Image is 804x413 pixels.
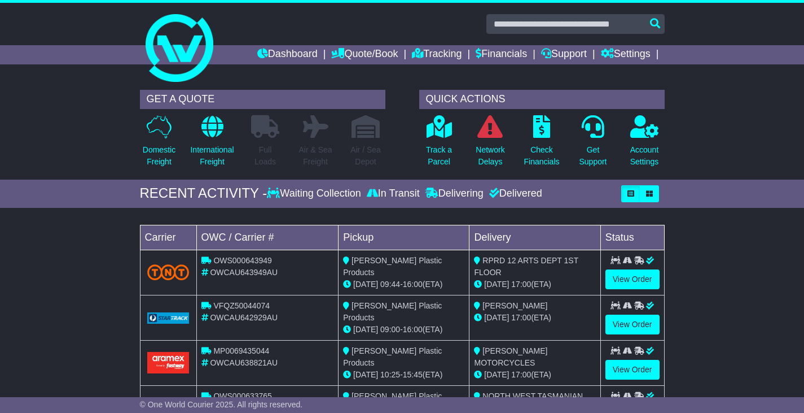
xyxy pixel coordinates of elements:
div: (ETA) [474,312,595,324]
span: [PERSON_NAME] Plastic Products [343,301,442,322]
span: OWCAU643949AU [210,268,278,277]
a: Settings [601,45,651,64]
td: Status [600,225,664,250]
div: Delivering [423,188,486,200]
a: Track aParcel [425,115,452,174]
span: 17:00 [511,280,531,289]
span: [PERSON_NAME] Plastic Products [343,392,442,412]
img: GetCarrierServiceLogo [147,312,190,324]
span: [DATE] [353,280,378,289]
p: Air & Sea Freight [298,144,332,168]
p: International Freight [190,144,234,168]
p: Get Support [579,144,607,168]
p: Check Financials [524,144,559,168]
span: [DATE] [484,370,509,379]
a: View Order [605,360,660,380]
div: Waiting Collection [267,188,363,200]
p: Domestic Freight [143,144,175,168]
a: Dashboard [257,45,318,64]
span: © One World Courier 2025. All rights reserved. [140,400,303,409]
span: OWS000633765 [213,392,272,401]
p: Air / Sea Depot [350,144,381,168]
td: OWC / Carrier # [196,225,339,250]
img: TNT_Domestic.png [147,264,190,280]
a: Support [541,45,587,64]
span: NORTH WEST TASMANIAN HEALTH SERVICE [474,392,583,412]
td: Delivery [469,225,600,250]
span: 16:00 [403,325,423,334]
span: 17:00 [511,313,531,322]
div: - (ETA) [343,324,464,336]
span: [DATE] [484,313,509,322]
p: Full Loads [251,144,279,168]
div: - (ETA) [343,369,464,381]
a: Tracking [412,45,462,64]
a: Financials [476,45,527,64]
span: [PERSON_NAME] MOTORCYCLES [474,346,547,367]
a: InternationalFreight [190,115,234,174]
span: [PERSON_NAME] Plastic Products [343,346,442,367]
span: 09:00 [380,325,400,334]
img: Aramex.png [147,352,190,373]
span: 17:00 [511,370,531,379]
div: - (ETA) [343,279,464,290]
div: QUICK ACTIONS [419,90,665,109]
span: [DATE] [353,370,378,379]
span: MP0069435044 [213,346,269,355]
a: View Order [605,269,660,289]
span: 09:44 [380,280,400,289]
span: VFQZ50044074 [213,301,270,310]
td: Pickup [339,225,469,250]
span: [DATE] [484,280,509,289]
div: Delivered [486,188,542,200]
a: View Order [605,315,660,334]
span: [PERSON_NAME] [482,301,547,310]
p: Account Settings [630,144,659,168]
div: (ETA) [474,369,595,381]
div: RECENT ACTIVITY - [140,185,267,202]
div: In Transit [364,188,423,200]
span: RPRD 12 ARTS DEPT 1ST FLOOR [474,256,578,277]
span: 10:25 [380,370,400,379]
p: Network Delays [476,144,504,168]
a: Quote/Book [331,45,398,64]
a: NetworkDelays [475,115,505,174]
span: OWS000643949 [213,256,272,265]
div: GET A QUOTE [140,90,385,109]
a: CheckFinancials [523,115,560,174]
span: [PERSON_NAME] Plastic Products [343,256,442,277]
div: (ETA) [474,279,595,290]
td: Carrier [140,225,196,250]
span: 16:00 [403,280,423,289]
a: GetSupport [578,115,607,174]
span: OWCAU638821AU [210,358,278,367]
a: DomesticFreight [142,115,176,174]
a: AccountSettings [630,115,660,174]
span: OWCAU642929AU [210,313,278,322]
p: Track a Parcel [426,144,452,168]
span: 15:45 [403,370,423,379]
span: [DATE] [353,325,378,334]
